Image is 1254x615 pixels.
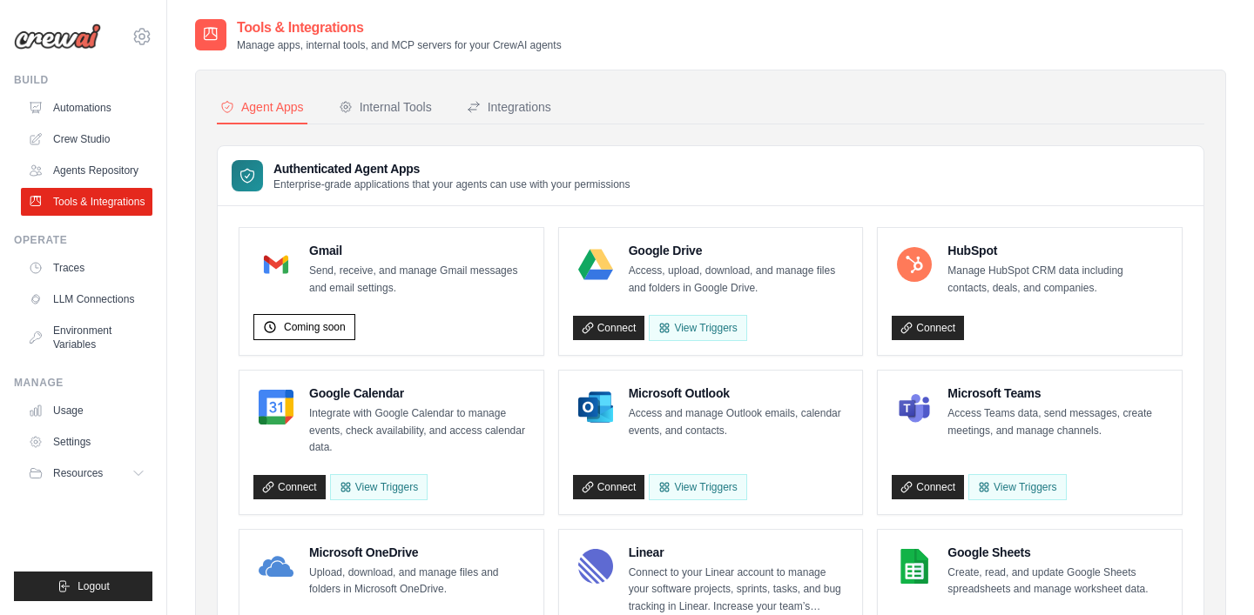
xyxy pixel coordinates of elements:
[21,317,152,358] a: Environment Variables
[968,474,1066,500] : View Triggers
[259,549,293,584] img: Microsoft OneDrive Logo
[309,405,529,457] p: Integrate with Google Calendar to manage events, check availability, and access calendar data.
[14,233,152,247] div: Operate
[892,316,964,340] a: Connect
[259,247,293,282] img: Gmail Logo
[629,263,849,297] p: Access, upload, download, and manage files and folders in Google Drive.
[53,466,103,480] span: Resources
[273,160,630,177] h3: Authenticated Agent Apps
[21,125,152,153] a: Crew Studio
[309,565,529,598] p: Upload, download, and manage files and folders in Microsoft OneDrive.
[309,242,529,259] h4: Gmail
[339,98,432,116] div: Internal Tools
[629,405,849,439] p: Access and manage Outlook emails, calendar events, and contacts.
[463,91,555,124] button: Integrations
[330,474,428,500] button: View Triggers
[21,157,152,184] a: Agents Repository
[947,544,1168,561] h4: Google Sheets
[217,91,307,124] button: Agent Apps
[897,247,932,282] img: HubSpot Logo
[947,263,1168,297] p: Manage HubSpot CRM data including contacts, deals, and companies.
[253,475,326,499] a: Connect
[220,98,304,116] div: Agent Apps
[14,23,101,50] img: Logo
[309,544,529,561] h4: Microsoft OneDrive
[573,316,645,340] a: Connect
[897,390,932,424] img: Microsoft Teams Logo
[335,91,435,124] button: Internal Tools
[14,376,152,390] div: Manage
[947,565,1168,598] p: Create, read, and update Google Sheets spreadsheets and manage worksheet data.
[21,188,152,216] a: Tools & Integrations
[649,474,746,500] : View Triggers
[284,320,346,334] span: Coming soon
[78,579,110,593] span: Logout
[897,549,932,584] img: Google Sheets Logo
[947,242,1168,259] h4: HubSpot
[309,384,529,402] h4: Google Calendar
[578,390,613,424] img: Microsoft Outlook Logo
[21,285,152,313] a: LLM Connections
[892,475,964,499] a: Connect
[237,17,562,38] h2: Tools & Integrations
[14,572,152,601] button: Logout
[21,94,152,122] a: Automations
[309,263,529,297] p: Send, receive, and manage Gmail messages and email settings.
[237,38,562,52] p: Manage apps, internal tools, and MCP servers for your CrewAI agents
[947,384,1168,402] h4: Microsoft Teams
[629,242,849,259] h4: Google Drive
[629,384,849,402] h4: Microsoft Outlook
[273,177,630,191] p: Enterprise-grade applications that your agents can use with your permissions
[947,405,1168,439] p: Access Teams data, send messages, create meetings, and manage channels.
[21,459,152,487] button: Resources
[578,549,613,584] img: Linear Logo
[573,475,645,499] a: Connect
[21,428,152,456] a: Settings
[467,98,551,116] div: Integrations
[649,315,746,341] : View Triggers
[21,254,152,282] a: Traces
[259,390,293,424] img: Google Calendar Logo
[14,73,152,87] div: Build
[21,397,152,424] a: Usage
[629,544,849,561] h4: Linear
[578,247,613,282] img: Google Drive Logo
